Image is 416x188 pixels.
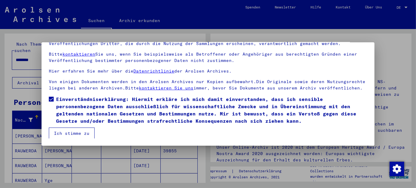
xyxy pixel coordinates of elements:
[139,85,193,91] a: kontaktieren Sie uns
[49,51,367,64] p: Bitte Sie uns, wenn Sie beispielsweise als Betroffener oder Angehöriger aus berechtigten Gründen ...
[49,128,95,139] button: Ich stimme zu
[56,96,367,125] span: Einverständniserklärung: Hiermit erkläre ich mich damit einverstanden, dass ich sensible personen...
[49,79,367,91] p: Von einigen Dokumenten werden in den Arolsen Archives nur Kopien aufbewahrt.Die Originale sowie d...
[390,162,404,176] img: Zustimmung ändern
[133,68,174,74] a: Datenrichtlinie
[389,161,404,176] div: Zustimmung ändern
[49,68,367,74] p: Hier erfahren Sie mehr über die der Arolsen Archives.
[62,51,95,57] a: kontaktieren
